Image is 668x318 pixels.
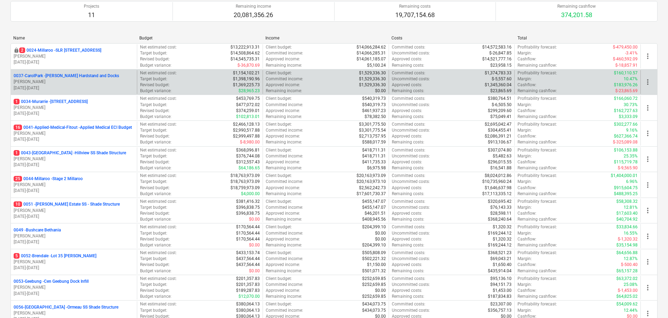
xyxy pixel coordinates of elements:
p: $3,301,775.50 [359,121,386,127]
p: Remaining costs : [392,165,424,171]
p: $14,066,285.31 [357,50,386,56]
p: Net estimated cost : [140,121,177,127]
p: Projects [84,3,99,9]
p: $28,598.11 [490,210,512,216]
p: $-460,592.09 [613,56,638,62]
p: [PERSON_NAME] [14,156,134,162]
p: $381,416.32 [236,199,260,205]
p: Remaining income : [266,88,302,94]
div: 10034-Murarrie -[STREET_ADDRESS][PERSON_NAME][DATE]-[DATE] [14,99,134,117]
p: $14,066,284.62 [357,44,386,50]
p: $-36,870.69 [237,62,260,68]
p: Committed costs : [392,96,425,102]
p: $162,727.63 [614,108,638,114]
div: Name [13,36,134,40]
p: $488,395.25 [614,191,638,197]
p: Approved income : [266,185,300,191]
p: Approved income : [266,56,300,62]
p: 0051 - [PERSON_NAME] Estate SS - Shade Structure [14,201,120,207]
p: Net estimated cost : [140,96,177,102]
p: Remaining income [234,3,273,9]
p: Approved costs : [392,82,422,88]
p: Committed costs : [392,70,425,76]
p: $304,455.41 [488,127,512,133]
p: Remaining cashflow : [517,191,557,197]
p: Approved costs : [392,56,422,62]
p: 0037-CarolPark - [PERSON_NAME] Hardstand and Docks [14,73,119,79]
p: 374,201.58 [557,11,596,19]
span: 5 [14,253,20,259]
p: Revised budget : [140,133,170,139]
p: Cashflow : [517,185,536,191]
p: $102,813.01 [236,114,260,120]
p: $0.00 [249,216,260,222]
p: Uncommitted costs : [392,205,430,210]
span: more_vert [644,155,652,163]
div: 20024-Millaroo -SLR [STREET_ADDRESS][PERSON_NAME][DATE]-[DATE] [14,47,134,65]
p: Remaining costs : [392,88,424,94]
p: 9.16% [626,127,638,133]
p: Target budget : [140,153,167,159]
span: 2 [19,47,25,53]
p: [PERSON_NAME] [14,310,134,316]
p: $-23,865.69 [615,88,638,94]
p: [PERSON_NAME] [14,208,134,214]
p: Net estimated cost : [140,173,177,179]
p: $75,049.41 [490,114,512,120]
p: Remaining costs : [392,114,424,120]
p: $5,100.24 [367,62,386,68]
p: 0034-Murarrie - [STREET_ADDRESS] [14,99,88,105]
p: Budget variance : [140,88,171,94]
p: $17,603.40 [616,210,638,216]
div: 0037-CarolPark -[PERSON_NAME] Hardstand and Docks[PERSON_NAME][DATE]-[DATE] [14,73,134,91]
span: 25 [14,176,22,182]
span: more_vert [644,206,652,215]
p: $14,545,735.31 [230,56,260,62]
p: Committed costs : [392,44,425,50]
p: Net estimated cost : [140,199,177,205]
p: Remaining cashflow : [517,165,557,171]
p: $6,975.98 [367,165,386,171]
p: 0052-Brendale - Lot 35 [PERSON_NAME] [14,253,96,259]
p: Remaining costs : [392,139,424,145]
p: 0041-Applied-Medical-Fitout - Applied Medical ECI Budget [14,125,132,131]
p: $453,769.75 [236,96,260,102]
p: $913,106.67 [488,139,512,145]
p: [PERSON_NAME] [14,182,134,188]
p: Target budget : [140,205,167,210]
p: $-5,557.60 [492,76,512,82]
p: Uncommitted costs : [392,153,430,159]
p: Committed costs : [392,173,425,179]
p: $13,222,913.31 [230,44,260,50]
p: Approved costs : [392,159,422,165]
p: $5,482.63 [493,153,512,159]
span: locked [14,47,19,53]
p: $160,110.57 [614,70,638,76]
p: Committed income : [266,153,303,159]
p: $166,060.72 [614,96,638,102]
p: $1,529,336.30 [359,82,386,88]
p: Budget variance : [140,165,171,171]
p: $17,113,335.12 [482,191,512,197]
p: $18,763,973.09 [230,173,260,179]
p: $23,865.69 [490,88,512,94]
div: Costs [391,36,512,40]
p: $477,072.02 [236,102,260,108]
p: $-325,089.08 [613,139,638,145]
p: Target budget : [140,127,167,133]
p: Target budget : [140,179,167,185]
p: [DATE] - [DATE] [14,188,134,194]
p: 0056-[GEOGRAPHIC_DATA] - Ormeau SS Shade Structure [14,304,118,310]
p: Profitability forecast : [517,121,557,127]
p: Revised budget : [140,210,170,216]
p: [PERSON_NAME] [14,284,134,290]
p: Profitability forecast : [517,199,557,205]
p: $0.00 [375,88,386,94]
p: $20,163,973.10 [357,179,386,185]
p: Committed costs : [392,147,425,153]
p: $2,713,757.95 [359,133,386,139]
p: Profitability forecast : [517,173,557,179]
div: 250044-Millaroo -Stage 2 Millaroo[PERSON_NAME][DATE]-[DATE] [14,176,134,194]
p: Target budget : [140,76,167,82]
p: $58,308.32 [616,199,638,205]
